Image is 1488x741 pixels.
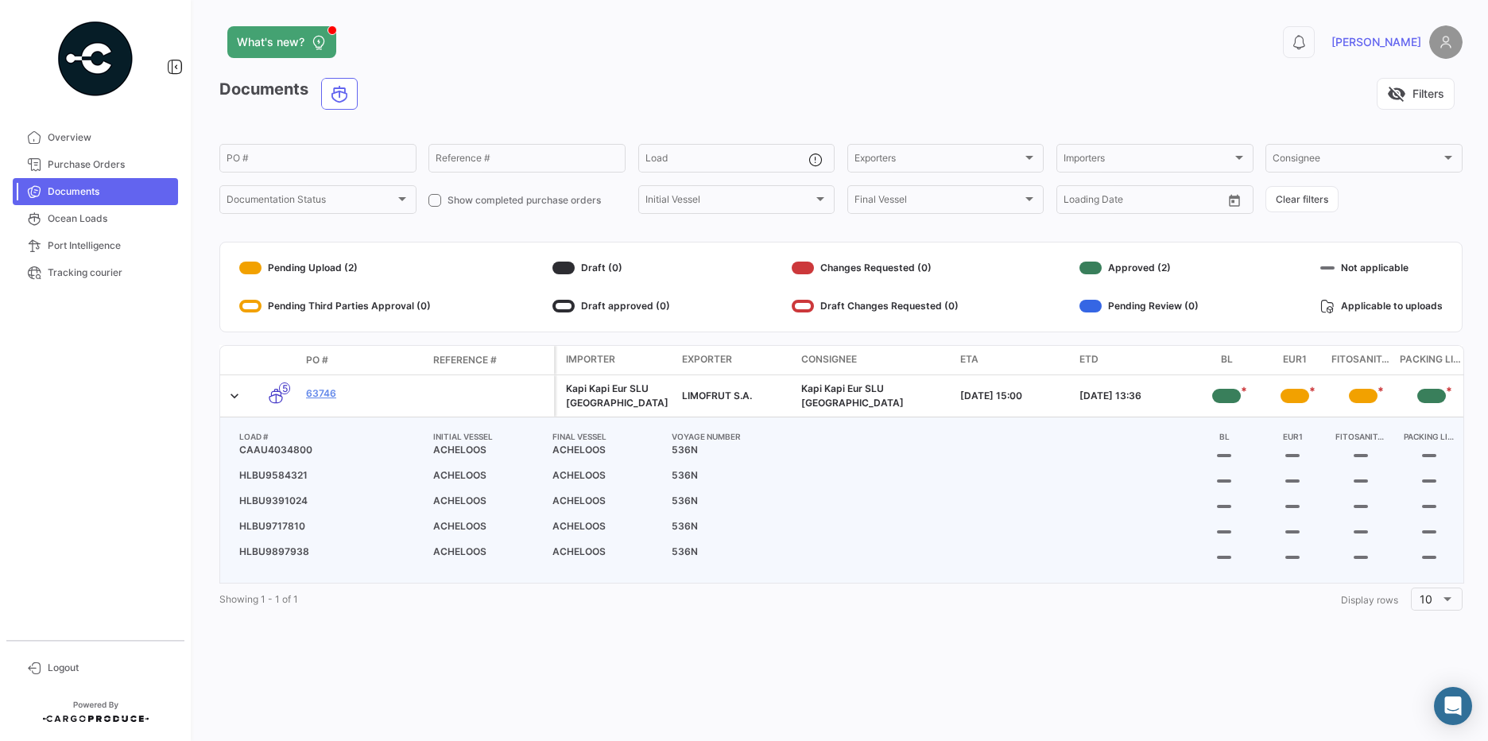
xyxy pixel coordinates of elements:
span: Final Vessel [854,196,1023,208]
span: HLBU9897938 [233,545,427,559]
span: ETA [960,352,978,367]
span: visibility_off [1387,84,1406,103]
span: Importers [1064,155,1232,166]
datatable-header-cell: PO # [300,347,427,374]
input: From [1064,196,1086,208]
span: Reference # [433,353,497,367]
span: HLBU9391024 [233,494,427,508]
span: 536N [665,494,785,508]
button: What's new? [227,26,336,58]
h3: Documents [219,78,362,110]
span: Tracking courier [48,266,172,280]
div: Pending Upload (2) [239,255,431,281]
h4: FITOSANITARIO [1329,430,1393,443]
span: Documentation Status [227,196,395,208]
img: powered-by.png [56,19,135,99]
div: Abrir Intercom Messenger [1434,687,1472,725]
span: ACHELOOS [546,494,665,508]
span: ACHELOOS [427,519,546,533]
span: Show completed purchase orders [448,193,601,208]
span: 536N [665,545,785,559]
span: Ocean Loads [48,211,172,226]
span: EUR1 [1283,352,1307,368]
div: LIMOFRUT S.A. [682,389,789,403]
span: Importer [566,352,615,367]
datatable-header-cell: Packing List [1397,346,1466,374]
div: Changes Requested (0) [792,255,959,281]
div: Pending Third Parties Approval (0) [239,293,431,319]
a: Ocean Loads [13,205,178,232]
span: Display rows [1341,594,1398,606]
div: Kapi Kapi Eur SLU [GEOGRAPHIC_DATA] [566,382,669,410]
div: Pending Review (0) [1079,293,1199,319]
span: Kapi Kapi Eur SLU Hamburgo [801,382,904,409]
button: Clear filters [1265,186,1339,212]
span: ACHELOOS [427,443,546,457]
span: Exporters [854,155,1023,166]
div: Applicable to uploads [1320,293,1443,319]
div: Not applicable [1320,255,1443,281]
div: Draft Changes Requested (0) [792,293,959,319]
datatable-header-cell: Consignee [795,346,954,374]
span: 536N [665,443,785,457]
button: visibility_offFilters [1377,78,1455,110]
a: Overview [13,124,178,151]
h4: LOAD # [233,430,427,443]
datatable-header-cell: Fitosanitario [1329,346,1397,374]
a: Expand/Collapse Row [227,388,242,404]
span: HLBU9717810 [233,519,427,533]
span: BL [1221,352,1233,368]
a: Port Intelligence [13,232,178,259]
datatable-header-cell: Reference # [427,347,554,374]
button: Ocean [322,79,357,109]
span: ACHELOOS [427,545,546,559]
datatable-header-cell: ETA [954,346,1073,374]
span: HLBU9584321 [233,468,427,483]
datatable-header-cell: Importer [556,346,676,374]
span: CAAU4034800 [233,443,427,457]
span: PO # [306,353,328,367]
span: Consignee [1273,155,1441,166]
span: Logout [48,661,172,675]
a: 63746 [306,386,420,401]
a: Documents [13,178,178,205]
div: Draft (0) [552,255,670,281]
span: ACHELOOS [546,443,665,457]
span: Documents [48,184,172,199]
span: 536N [665,468,785,483]
span: Overview [48,130,172,145]
span: Consignee [801,352,857,367]
div: [DATE] 15:00 [960,389,1067,403]
span: Showing 1 - 1 of 1 [219,593,298,605]
h4: BL [1192,430,1256,443]
h4: PACKING LIST [1397,430,1461,443]
span: [PERSON_NAME] [1331,34,1421,50]
span: 536N [665,519,785,533]
datatable-header-cell: EUR1 [1261,346,1329,374]
span: ACHELOOS [546,519,665,533]
span: ACHELOOS [546,468,665,483]
a: Tracking courier [13,259,178,286]
datatable-header-cell: BL [1192,346,1261,374]
span: Fitosanitario [1331,352,1395,368]
div: Draft approved (0) [552,293,670,319]
span: Packing List [1400,352,1463,368]
h4: INITIAL VESSEL [427,430,546,443]
button: Open calendar [1223,188,1246,212]
img: placeholder-user.png [1429,25,1463,59]
div: [DATE] 13:36 [1079,389,1186,403]
h4: FINAL VESSEL [546,430,665,443]
span: What's new? [237,34,304,50]
span: 5 [279,382,290,394]
span: Port Intelligence [48,239,172,253]
span: Initial Vessel [645,196,814,208]
span: Purchase Orders [48,157,172,172]
datatable-header-cell: Exporter [676,346,795,374]
span: Exporter [682,352,732,367]
span: ACHELOOS [427,468,546,483]
span: ETD [1079,352,1099,367]
div: Approved (2) [1079,255,1199,281]
a: Purchase Orders [13,151,178,178]
span: ACHELOOS [427,494,546,508]
h4: VOYAGE NUMBER [665,430,785,443]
